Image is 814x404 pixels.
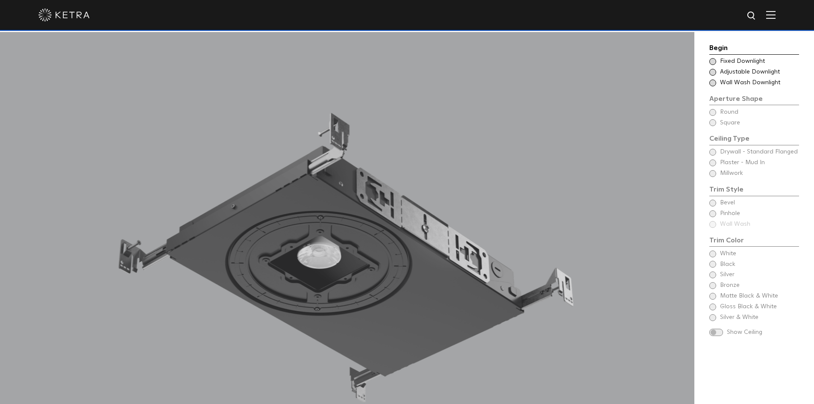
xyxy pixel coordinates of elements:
[727,328,799,337] span: Show Ceiling
[709,43,799,55] div: Begin
[720,57,798,66] span: Fixed Downlight
[720,68,798,77] span: Adjustable Downlight
[38,9,90,21] img: ketra-logo-2019-white
[720,79,798,87] span: Wall Wash Downlight
[766,11,776,19] img: Hamburger%20Nav.svg
[746,11,757,21] img: search icon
